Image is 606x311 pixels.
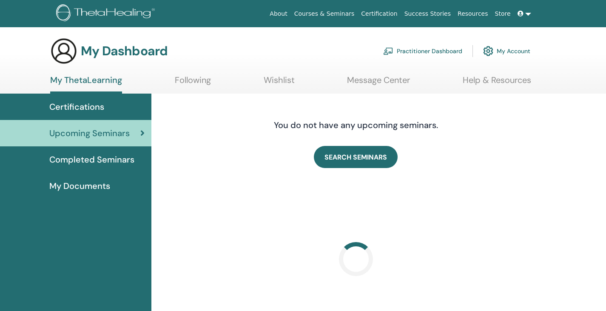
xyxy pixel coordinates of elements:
[347,75,410,91] a: Message Center
[266,6,290,22] a: About
[56,4,158,23] img: logo.png
[50,75,122,94] a: My ThetaLearning
[314,146,398,168] a: SEARCH SEMINARS
[264,75,295,91] a: Wishlist
[49,100,104,113] span: Certifications
[483,42,530,60] a: My Account
[50,37,77,65] img: generic-user-icon.jpg
[291,6,358,22] a: Courses & Seminars
[492,6,514,22] a: Store
[358,6,401,22] a: Certification
[49,153,134,166] span: Completed Seminars
[324,153,387,162] span: SEARCH SEMINARS
[383,47,393,55] img: chalkboard-teacher.svg
[454,6,492,22] a: Resources
[483,44,493,58] img: cog.svg
[463,75,531,91] a: Help & Resources
[383,42,462,60] a: Practitioner Dashboard
[81,43,168,59] h3: My Dashboard
[49,180,110,192] span: My Documents
[49,127,130,140] span: Upcoming Seminars
[222,120,490,130] h4: You do not have any upcoming seminars.
[401,6,454,22] a: Success Stories
[175,75,211,91] a: Following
